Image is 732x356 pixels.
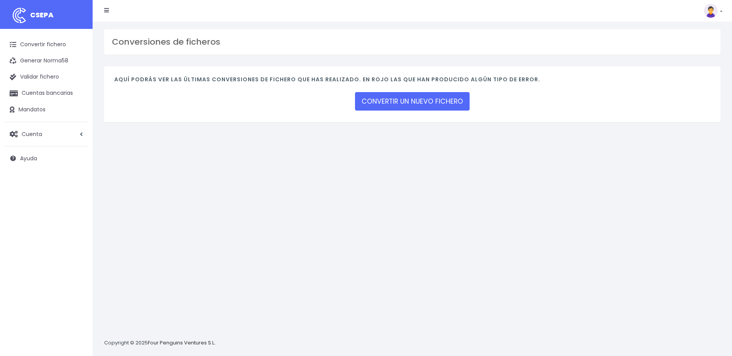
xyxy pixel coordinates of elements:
span: CSEPA [30,10,54,20]
h4: Aquí podrás ver las últimas conversiones de fichero que has realizado. En rojo las que han produc... [114,76,710,87]
a: Convertir fichero [4,37,89,53]
a: Cuenta [4,126,89,142]
h3: Conversiones de ficheros [112,37,713,47]
a: Four Penguins Ventures S.L. [148,339,215,346]
img: profile [704,4,718,18]
a: Generar Norma58 [4,53,89,69]
img: logo [10,6,29,25]
a: Cuentas bancarias [4,85,89,101]
span: Cuenta [22,130,42,138]
a: Ayuda [4,150,89,166]
span: Ayuda [20,154,37,162]
a: Validar fichero [4,69,89,85]
a: CONVERTIR UN NUEVO FICHERO [355,92,470,111]
a: Mandatos [4,102,89,118]
p: Copyright © 2025 . [104,339,216,347]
